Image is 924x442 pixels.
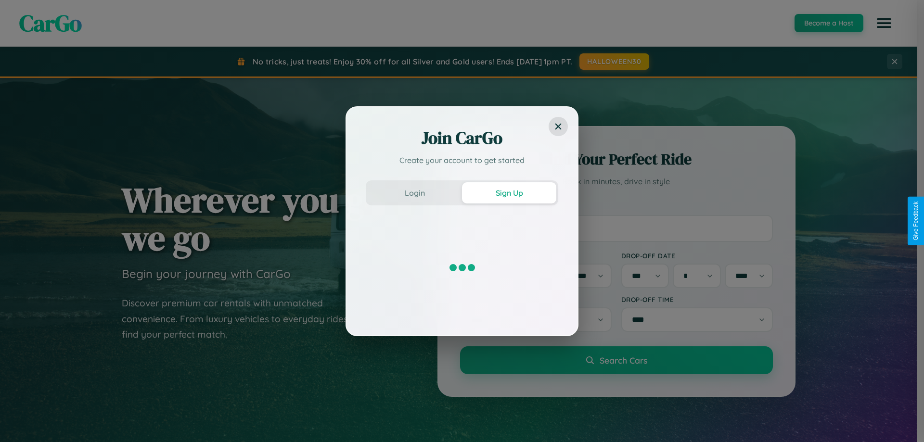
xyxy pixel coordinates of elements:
button: Sign Up [462,182,556,203]
p: Create your account to get started [366,154,558,166]
button: Login [368,182,462,203]
div: Give Feedback [912,202,919,240]
iframe: Intercom live chat [10,409,33,432]
h2: Join CarGo [366,126,558,150]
